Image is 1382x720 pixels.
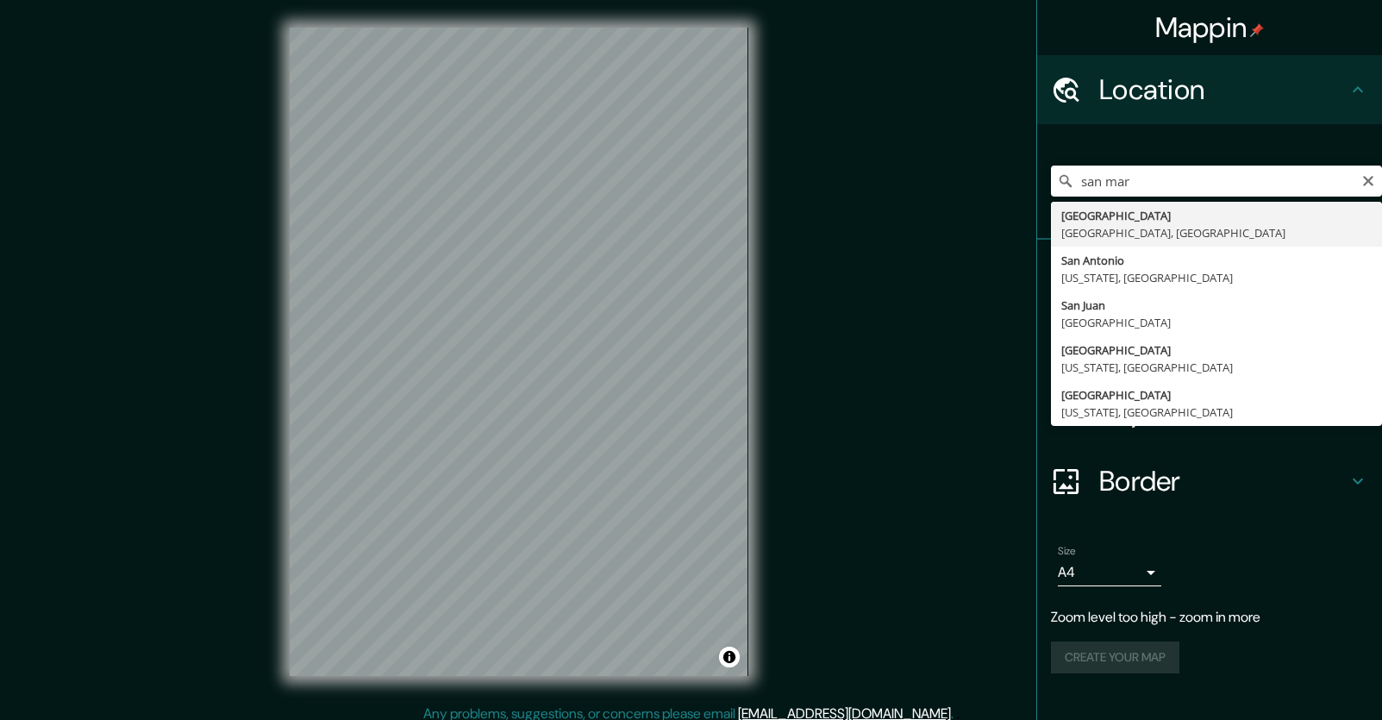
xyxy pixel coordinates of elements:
div: [US_STATE], [GEOGRAPHIC_DATA] [1061,359,1372,376]
div: Border [1037,447,1382,516]
img: pin-icon.png [1250,23,1264,37]
div: [GEOGRAPHIC_DATA] [1061,314,1372,331]
button: Toggle attribution [719,647,740,667]
label: Size [1058,544,1076,559]
input: Pick your city or area [1051,166,1382,197]
div: Style [1037,309,1382,378]
div: [GEOGRAPHIC_DATA], [GEOGRAPHIC_DATA] [1061,224,1372,241]
h4: Border [1099,464,1348,498]
div: Layout [1037,378,1382,447]
div: [GEOGRAPHIC_DATA] [1061,386,1372,404]
h4: Mappin [1155,10,1265,45]
div: San Juan [1061,297,1372,314]
h4: Layout [1099,395,1348,429]
canvas: Map [290,28,748,676]
div: [US_STATE], [GEOGRAPHIC_DATA] [1061,404,1372,421]
div: [GEOGRAPHIC_DATA] [1061,341,1372,359]
div: [GEOGRAPHIC_DATA] [1061,207,1372,224]
h4: Location [1099,72,1348,107]
div: Pins [1037,240,1382,309]
div: A4 [1058,559,1161,586]
button: Clear [1361,172,1375,188]
div: San Antonio [1061,252,1372,269]
p: Zoom level too high - zoom in more [1051,607,1368,628]
div: Location [1037,55,1382,124]
div: [US_STATE], [GEOGRAPHIC_DATA] [1061,269,1372,286]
